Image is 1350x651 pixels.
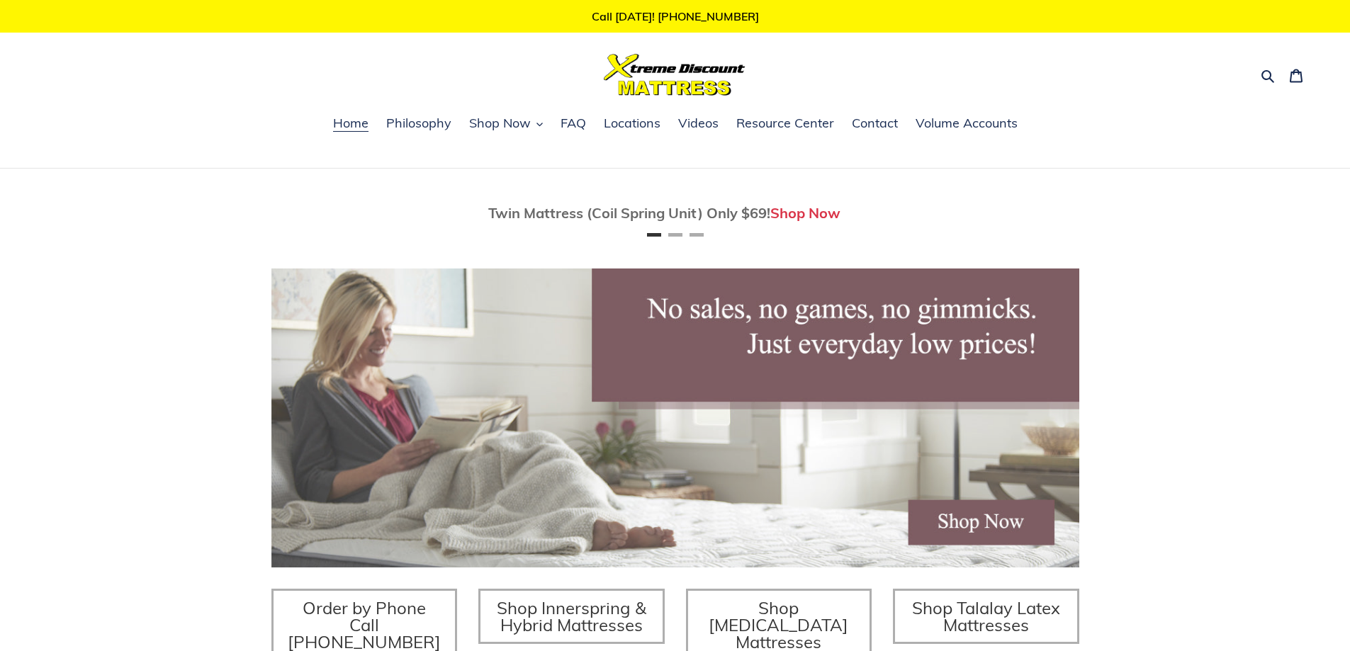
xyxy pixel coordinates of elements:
span: Contact [852,115,898,132]
img: Xtreme Discount Mattress [604,54,746,96]
span: Resource Center [736,115,834,132]
span: FAQ [561,115,586,132]
a: Resource Center [729,113,841,135]
button: Shop Now [462,113,550,135]
a: FAQ [553,113,593,135]
img: herobannermay2022-1652879215306_1200x.jpg [271,268,1079,567]
a: Shop Innerspring & Hybrid Mattresses [478,589,665,644]
a: Philosophy [379,113,459,135]
a: Contact [845,113,905,135]
button: Page 3 [690,233,704,237]
span: Videos [678,115,719,132]
span: Home [333,115,369,132]
a: Home [326,113,376,135]
a: Volume Accounts [909,113,1025,135]
span: Philosophy [386,115,451,132]
span: Locations [604,115,660,132]
a: Shop Talalay Latex Mattresses [893,589,1079,644]
span: Shop Now [469,115,531,132]
a: Shop Now [770,204,840,222]
span: Twin Mattress (Coil Spring Unit) Only $69! [488,204,770,222]
button: Page 1 [647,233,661,237]
span: Volume Accounts [916,115,1018,132]
button: Page 2 [668,233,682,237]
a: Videos [671,113,726,135]
span: Shop Talalay Latex Mattresses [912,597,1060,635]
a: Locations [597,113,668,135]
span: Shop Innerspring & Hybrid Mattresses [497,597,646,635]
